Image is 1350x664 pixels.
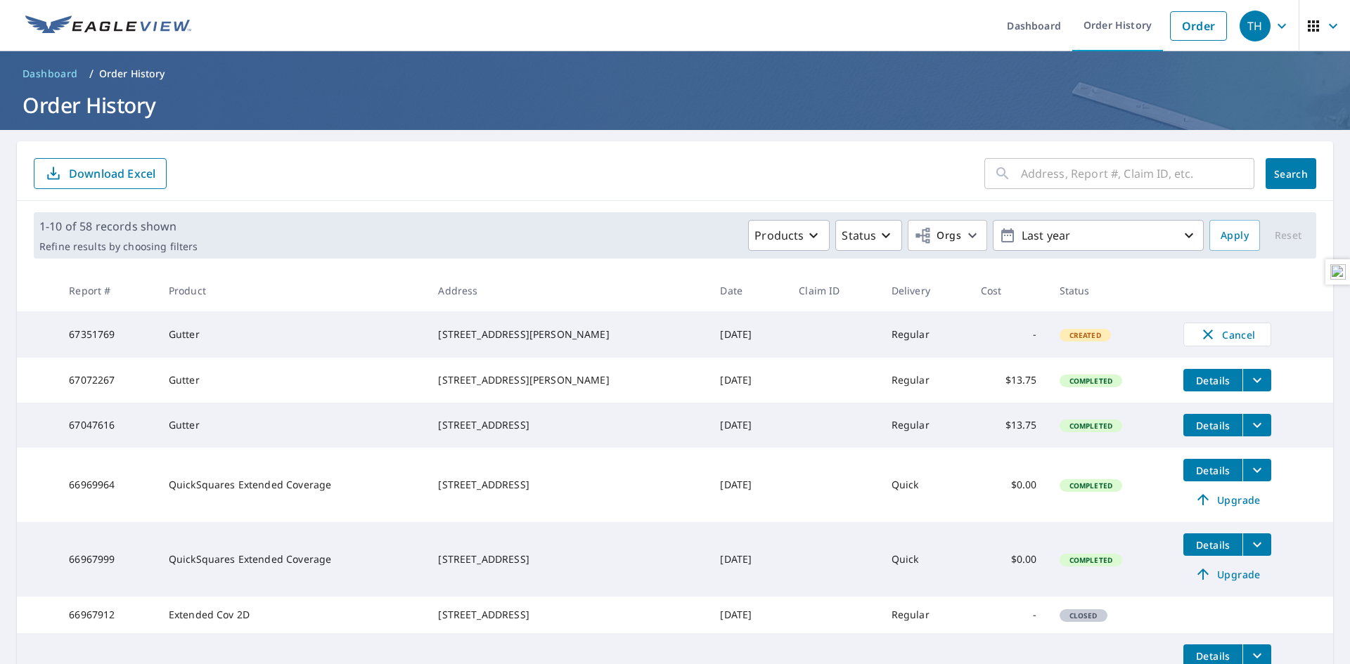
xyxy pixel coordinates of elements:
td: Gutter [157,358,427,403]
td: 66967999 [58,522,157,597]
button: Apply [1209,220,1260,251]
button: Last year [993,220,1204,251]
td: QuickSquares Extended Coverage [157,448,427,522]
button: detailsBtn-66969964 [1183,459,1242,481]
th: Address [427,270,709,311]
div: TH [1240,11,1271,41]
span: Cancel [1198,326,1256,343]
span: Details [1192,464,1234,477]
button: detailsBtn-67072267 [1183,369,1242,391]
button: Download Excel [34,158,167,189]
span: Upgrade [1192,491,1263,508]
td: Regular [880,311,970,358]
td: 67072267 [58,358,157,403]
span: Completed [1061,481,1121,490]
button: filesDropdownBtn-66967999 [1242,533,1271,556]
span: Created [1061,330,1110,340]
button: Status [835,220,902,251]
th: Cost [970,270,1048,311]
p: Last year [1016,223,1181,248]
span: Completed [1061,555,1121,565]
td: $13.75 [970,358,1048,403]
td: [DATE] [709,403,787,448]
button: Orgs [908,220,987,251]
button: filesDropdownBtn-66969964 [1242,459,1271,481]
span: Details [1192,538,1234,552]
td: Quick [880,522,970,597]
td: $13.75 [970,403,1048,448]
span: Details [1192,419,1234,432]
th: Report # [58,270,157,311]
div: [STREET_ADDRESS][PERSON_NAME] [438,327,697,341]
span: Dashboard [22,67,78,81]
li: / [89,65,94,82]
td: - [970,311,1048,358]
td: 67047616 [58,403,157,448]
span: Search [1277,167,1305,181]
td: Regular [880,403,970,448]
button: filesDropdownBtn-67047616 [1242,414,1271,436]
span: Completed [1061,376,1121,386]
span: Details [1192,374,1234,387]
button: Products [748,220,830,251]
div: [STREET_ADDRESS] [438,552,697,566]
td: [DATE] [709,597,787,633]
h1: Order History [17,91,1333,119]
span: Apply [1221,227,1249,245]
div: [STREET_ADDRESS][PERSON_NAME] [438,373,697,387]
p: Order History [99,67,165,81]
button: filesDropdownBtn-67072267 [1242,369,1271,391]
button: Search [1266,158,1316,189]
div: [STREET_ADDRESS] [438,608,697,622]
a: Dashboard [17,63,84,85]
a: Upgrade [1183,563,1271,585]
td: Regular [880,597,970,633]
input: Address, Report #, Claim ID, etc. [1021,154,1254,193]
p: Products [754,227,804,244]
td: [DATE] [709,311,787,358]
span: Details [1192,649,1234,663]
button: Cancel [1183,323,1271,346]
p: 1-10 of 58 records shown [39,218,198,235]
td: [DATE] [709,522,787,597]
span: Upgrade [1192,566,1263,582]
p: Status [842,227,876,244]
td: QuickSquares Extended Coverage [157,522,427,597]
th: Product [157,270,427,311]
span: Orgs [914,227,961,245]
a: Order [1170,11,1227,41]
div: [STREET_ADDRESS] [438,478,697,492]
p: Refine results by choosing filters [39,240,198,253]
td: Quick [880,448,970,522]
td: - [970,597,1048,633]
td: Extended Cov 2D [157,597,427,633]
a: Upgrade [1183,488,1271,511]
td: 66969964 [58,448,157,522]
th: Delivery [880,270,970,311]
th: Date [709,270,787,311]
td: 66967912 [58,597,157,633]
button: detailsBtn-66967999 [1183,533,1242,556]
span: Completed [1061,421,1121,431]
button: detailsBtn-67047616 [1183,414,1242,436]
div: [STREET_ADDRESS] [438,418,697,432]
td: [DATE] [709,448,787,522]
td: $0.00 [970,522,1048,597]
td: Gutter [157,403,427,448]
img: EV Logo [25,15,191,37]
td: 67351769 [58,311,157,358]
nav: breadcrumb [17,63,1333,85]
td: Regular [880,358,970,403]
th: Claim ID [787,270,880,311]
th: Status [1048,270,1173,311]
td: $0.00 [970,448,1048,522]
td: Gutter [157,311,427,358]
td: [DATE] [709,358,787,403]
p: Download Excel [69,166,155,181]
span: Closed [1061,611,1106,620]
